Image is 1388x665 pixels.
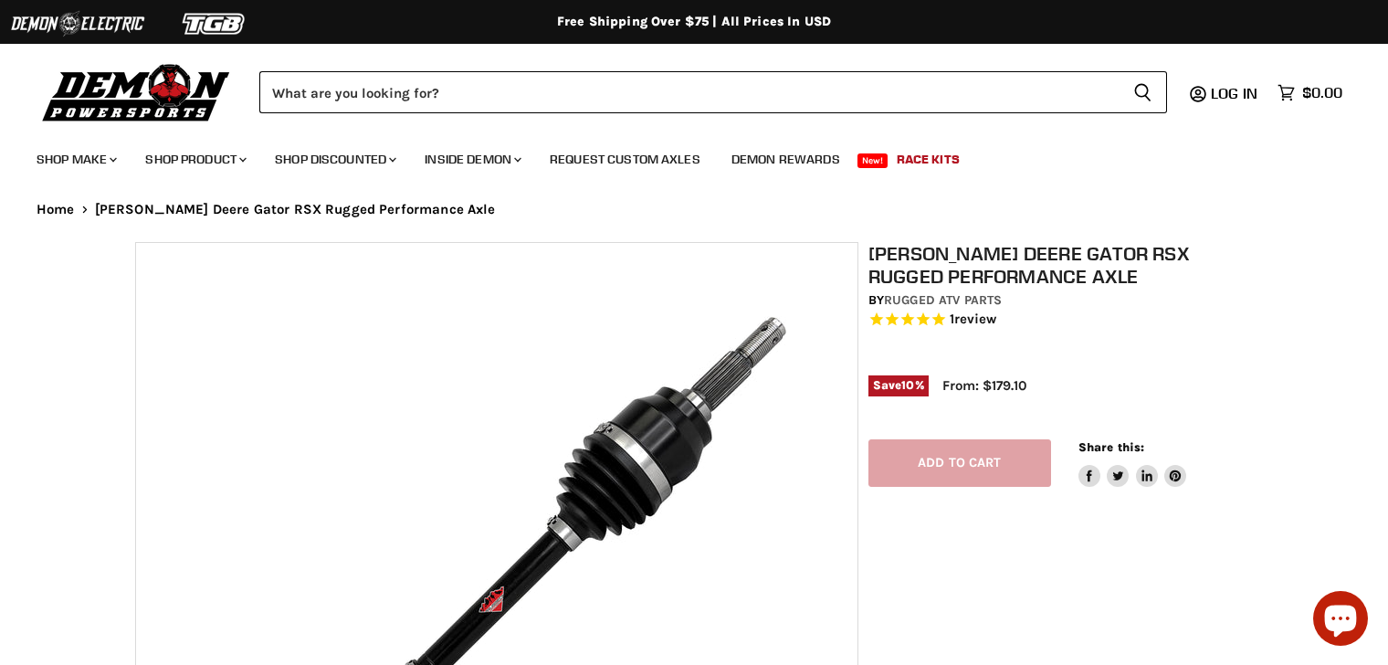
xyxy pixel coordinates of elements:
span: New! [857,153,889,168]
span: Rated 5.0 out of 5 stars 1 reviews [868,311,1263,330]
span: From: $179.10 [942,377,1026,394]
span: 10 [901,378,914,392]
a: $0.00 [1268,79,1351,106]
span: review [954,311,997,328]
a: Demon Rewards [718,141,854,178]
aside: Share this: [1078,439,1187,488]
span: [PERSON_NAME] Deere Gator RSX Rugged Performance Axle [95,202,496,217]
a: Race Kits [883,141,973,178]
div: by [868,290,1263,311]
a: Inside Demon [411,141,532,178]
span: $0.00 [1302,84,1342,101]
a: Home [37,202,75,217]
h1: [PERSON_NAME] Deere Gator RSX Rugged Performance Axle [868,242,1263,288]
span: Log in [1211,84,1257,102]
a: Shop Make [23,141,128,178]
input: Search [259,71,1119,113]
a: Shop Discounted [261,141,407,178]
img: Demon Powersports [37,59,237,124]
span: Save % [868,375,929,396]
span: 1 reviews [950,311,997,328]
img: TGB Logo 2 [146,6,283,41]
a: Log in [1203,85,1268,101]
button: Search [1119,71,1167,113]
span: Share this: [1078,440,1144,454]
a: Rugged ATV Parts [884,292,1002,308]
a: Request Custom Axles [536,141,714,178]
form: Product [259,71,1167,113]
ul: Main menu [23,133,1338,178]
inbox-online-store-chat: Shopify online store chat [1308,591,1373,650]
img: Demon Electric Logo 2 [9,6,146,41]
a: Shop Product [131,141,258,178]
